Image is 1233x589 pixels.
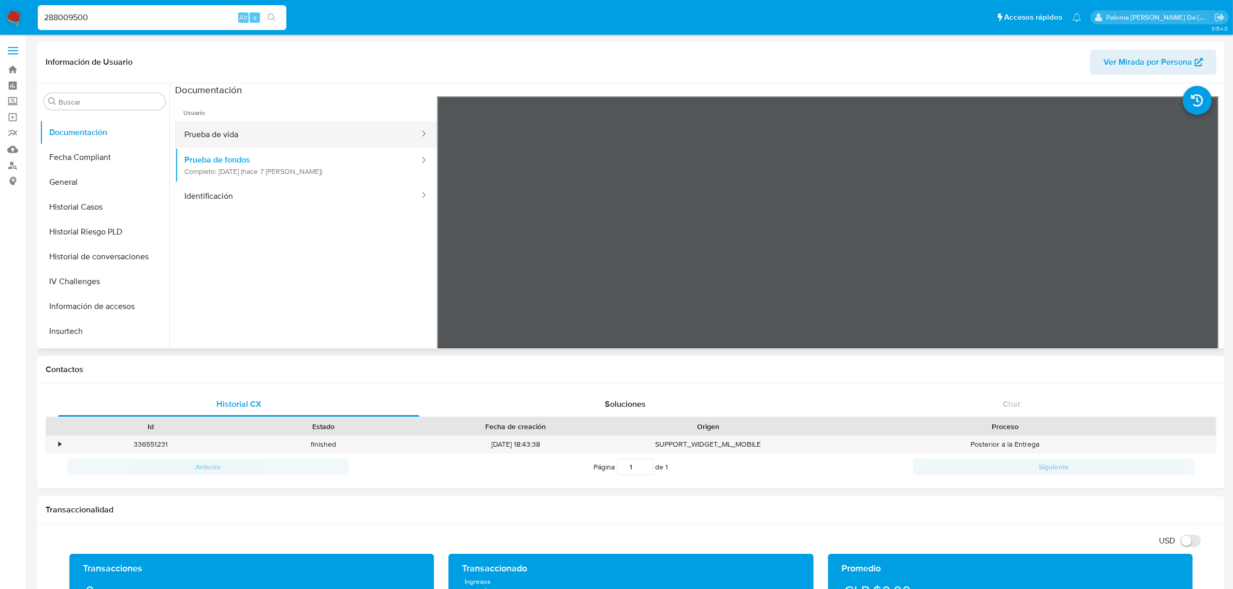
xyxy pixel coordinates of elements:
[666,462,669,472] span: 1
[71,421,229,432] div: Id
[40,319,169,344] button: Insurtech
[794,436,1216,453] div: Posterior a la Entrega
[59,97,161,107] input: Buscar
[410,436,622,453] div: [DATE] 18:43:38
[40,344,169,369] button: Items
[48,97,56,106] button: Buscar
[46,57,133,67] h1: Información de Usuario
[913,459,1195,475] button: Siguiente
[605,398,646,410] span: Soluciones
[594,459,669,475] span: Página de
[38,11,286,24] input: Buscar usuario o caso...
[40,145,169,170] button: Fecha Compliant
[629,421,787,432] div: Origen
[59,439,61,449] div: •
[67,459,349,475] button: Anterior
[40,170,169,195] button: General
[237,436,409,453] div: finished
[1107,12,1211,22] p: paloma.falcondesoto@mercadolibre.cl
[1004,12,1062,23] span: Accesos rápidos
[40,219,169,244] button: Historial Riesgo PLD
[40,269,169,294] button: IV Challenges
[46,505,1216,515] h1: Transaccionalidad
[46,364,1216,375] h1: Contactos
[244,421,402,432] div: Estado
[261,10,282,25] button: search-icon
[64,436,237,453] div: 336551231
[40,120,169,145] button: Documentación
[239,12,248,22] span: Alt
[253,12,256,22] span: s
[1072,13,1081,22] a: Notificaciones
[1090,50,1216,75] button: Ver Mirada por Persona
[1104,50,1192,75] span: Ver Mirada por Persona
[1003,398,1020,410] span: Chat
[216,398,262,410] span: Historial CX
[1214,12,1225,23] a: Salir
[40,294,169,319] button: Información de accesos
[40,244,169,269] button: Historial de conversaciones
[622,436,794,453] div: SUPPORT_WIDGET_ML_MOBILE
[40,195,169,219] button: Historial Casos
[802,421,1209,432] div: Proceso
[417,421,615,432] div: Fecha de creación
